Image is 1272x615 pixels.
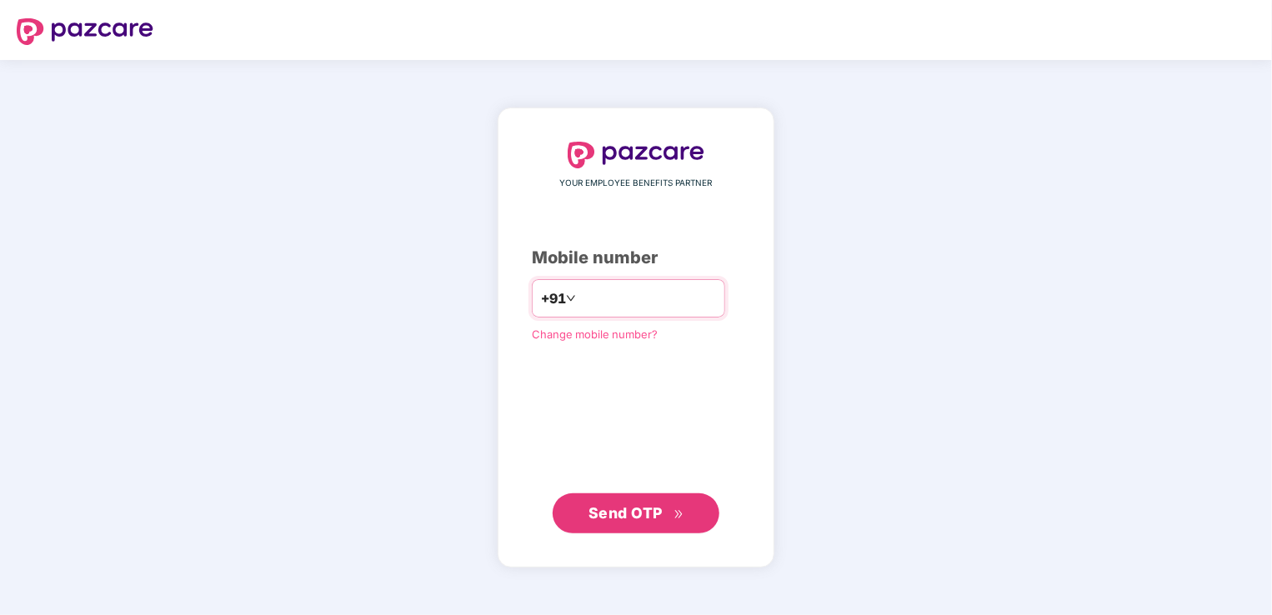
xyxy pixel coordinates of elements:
[17,18,153,45] img: logo
[541,288,566,309] span: +91
[568,142,704,168] img: logo
[566,293,576,303] span: down
[532,245,740,271] div: Mobile number
[560,177,713,190] span: YOUR EMPLOYEE BENEFITS PARTNER
[532,327,658,341] a: Change mobile number?
[674,509,684,520] span: double-right
[588,504,663,522] span: Send OTP
[553,493,719,533] button: Send OTPdouble-right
